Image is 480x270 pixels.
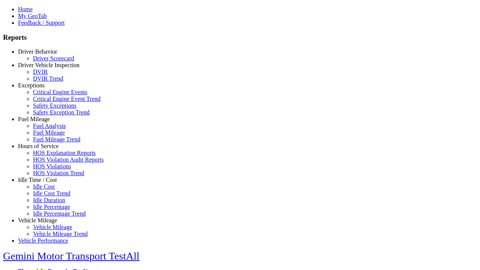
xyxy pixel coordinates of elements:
[33,204,70,210] a: Idle Percentage
[3,250,139,262] a: Gemini Motor Transport TestAll
[18,48,57,55] a: Driver Behavior
[33,96,100,102] a: Critical Engine Event Trend
[18,177,57,183] a: Idle Time / Cost
[33,224,72,230] a: Vehicle Mileage
[33,210,85,217] a: Idle Percentage Trend
[33,197,65,203] a: Idle Duration
[3,33,477,42] h3: Reports
[33,136,80,142] a: Fuel Mileage Trend
[33,123,66,129] a: Fuel Analysis
[33,150,96,156] a: HOS Explanation Reports
[33,89,87,95] a: Critical Engine Events
[18,19,64,26] a: Feedback / Support
[33,75,63,82] a: DVIR Trend
[18,6,33,12] a: Home
[33,190,70,196] a: Idle Cost Trend
[18,116,50,122] a: Fuel Mileage
[33,163,71,169] a: HOS Violations
[33,109,90,115] a: Safety Exception Trend
[18,62,79,68] a: Driver Vehicle Inspection
[33,156,104,163] a: HOS Violation Audit Reports
[33,55,74,61] a: Driver Scorecard
[33,102,76,109] a: Safety Exceptions
[18,82,45,88] a: Exceptions
[18,237,68,244] a: Vehicle Performance
[33,129,65,136] a: Fuel Mileage
[33,183,55,190] a: Idle Cost
[18,143,58,149] a: Hours of Service
[33,170,84,176] a: HOS Violation Trend
[33,231,88,237] a: Vehicle Mileage Trend
[18,217,57,223] a: Vehicle Mileage
[33,69,48,75] a: DVIR
[18,13,47,19] a: My GeoTab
